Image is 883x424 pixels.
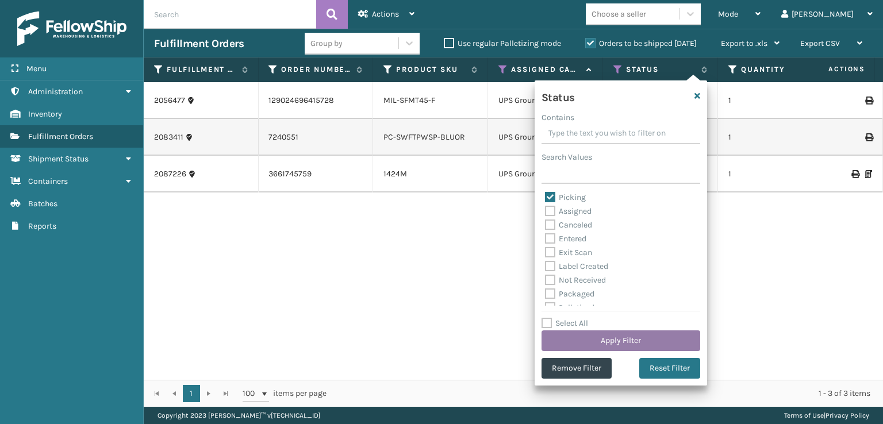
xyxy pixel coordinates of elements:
a: 2083411 [154,132,183,143]
h4: Status [542,87,575,105]
label: Canceled [545,220,592,230]
label: Not Received [545,275,606,285]
span: Inventory [28,109,62,119]
label: Picking [545,192,586,202]
div: Group by [310,37,343,49]
span: Containers [28,176,68,186]
i: Print Label [851,170,858,178]
a: 2056477 [154,95,185,106]
label: Select All [542,318,588,328]
td: 129024696415728 [258,82,373,119]
button: Remove Filter [542,358,612,379]
span: Export to .xls [721,38,767,48]
button: Reset Filter [639,358,700,379]
td: 1 [718,82,833,119]
span: Administration [28,87,83,97]
div: Choose a seller [592,8,646,20]
label: Entered [545,234,586,244]
label: Use regular Palletizing mode [444,38,561,48]
span: Fulfillment Orders [28,132,93,141]
input: Type the text you wish to filter on [542,124,700,144]
span: Menu [26,64,47,74]
i: Print Label [865,133,872,141]
div: 1 - 3 of 3 items [343,388,870,399]
label: Product SKU [396,64,466,75]
td: UPS Ground [488,119,603,156]
label: Assigned Carrier Service [511,64,581,75]
span: Actions [372,9,399,19]
td: 1 [718,156,833,192]
label: Quantity [741,64,811,75]
span: Shipment Status [28,154,89,164]
td: 3661745759 [258,156,373,192]
i: Print Label [865,97,872,105]
a: PC-SWFTPWSP-BLUOR [383,132,465,142]
label: Status [626,64,696,75]
span: Reports [28,221,56,231]
label: Order Number [281,64,351,75]
img: logo [17,11,126,46]
label: Search Values [542,151,592,163]
label: Label Created [545,261,608,271]
td: UPS Ground [488,156,603,192]
span: items per page [243,385,327,402]
label: Assigned [545,206,592,216]
h3: Fulfillment Orders [154,37,244,51]
label: Contains [542,111,574,124]
a: 1424M [383,169,407,179]
label: Exit Scan [545,248,592,257]
span: Mode [718,9,738,19]
a: Terms of Use [784,411,824,419]
a: 2087226 [154,168,186,180]
i: Print Packing Slip [865,170,872,178]
p: Copyright 2023 [PERSON_NAME]™ v [TECHNICAL_ID] [158,407,320,424]
a: 1 [183,385,200,402]
td: UPS Ground [488,82,603,119]
td: 7240551 [258,119,373,156]
span: Export CSV [800,38,840,48]
span: Batches [28,199,57,209]
label: Packaged [545,289,594,299]
div: | [784,407,869,424]
label: Fulfillment Order Id [167,64,236,75]
label: Palletized [545,303,594,313]
a: Privacy Policy [826,411,869,419]
td: 1 [718,119,833,156]
span: Actions [792,60,872,79]
label: Orders to be shipped [DATE] [585,38,697,48]
button: Apply Filter [542,330,700,351]
span: 100 [243,388,260,399]
a: MIL-SFMT45-F [383,95,435,105]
